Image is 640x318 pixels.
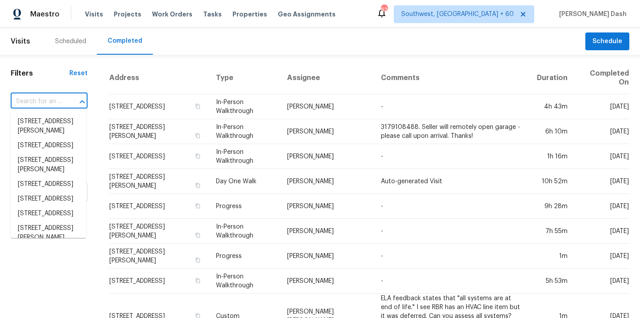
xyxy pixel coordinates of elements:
div: 624 [381,5,387,14]
td: [STREET_ADDRESS][PERSON_NAME] [109,219,209,244]
button: Copy Address [194,132,202,140]
td: [STREET_ADDRESS][PERSON_NAME] [109,119,209,144]
td: 3179108488. Seller will remotely open garage - please call upon arrival. Thanks! [374,119,530,144]
td: [STREET_ADDRESS] [109,144,209,169]
span: Tasks [203,11,222,17]
div: Reset [69,69,88,78]
span: Schedule [592,36,622,47]
td: [DATE] [575,269,629,294]
td: [PERSON_NAME] [280,194,373,219]
th: Completed On [575,62,629,94]
td: In-Person Walkthrough [209,219,280,244]
td: [STREET_ADDRESS][PERSON_NAME] [109,169,209,194]
td: [DATE] [575,244,629,269]
button: Copy Address [194,231,202,239]
th: Type [209,62,280,94]
td: 1h 16m [530,144,575,169]
td: [DATE] [575,219,629,244]
td: [DATE] [575,119,629,144]
button: Copy Address [194,152,202,160]
td: [STREET_ADDRESS] [109,269,209,294]
td: 7h 55m [530,219,575,244]
li: [STREET_ADDRESS] [11,206,86,221]
button: Copy Address [194,102,202,110]
td: 9h 28m [530,194,575,219]
span: Geo Assignments [278,10,336,19]
li: [STREET_ADDRESS] [11,138,86,153]
span: Southwest, [GEOGRAPHIC_DATA] + 60 [401,10,514,19]
td: 4h 43m [530,94,575,119]
button: Copy Address [194,277,202,285]
td: [STREET_ADDRESS][PERSON_NAME] [109,244,209,269]
span: Maestro [30,10,60,19]
td: - [374,94,530,119]
td: [STREET_ADDRESS] [109,194,209,219]
td: - [374,194,530,219]
span: Visits [85,10,103,19]
button: Schedule [585,32,629,51]
td: In-Person Walkthrough [209,119,280,144]
span: Properties [232,10,267,19]
li: [STREET_ADDRESS][PERSON_NAME] [11,114,86,138]
span: [PERSON_NAME] Dash [556,10,627,19]
td: [PERSON_NAME] [280,169,373,194]
td: Day One Walk [209,169,280,194]
div: Completed [108,36,142,45]
span: Visits [11,32,30,51]
td: [PERSON_NAME] [280,219,373,244]
li: [STREET_ADDRESS] [11,192,86,206]
th: Comments [374,62,530,94]
td: [DATE] [575,194,629,219]
td: In-Person Walkthrough [209,269,280,294]
li: [STREET_ADDRESS] [11,177,86,192]
td: [STREET_ADDRESS] [109,94,209,119]
div: Scheduled [55,37,86,46]
li: [STREET_ADDRESS][PERSON_NAME] [11,153,86,177]
span: Work Orders [152,10,192,19]
th: Assignee [280,62,373,94]
td: Progress [209,194,280,219]
td: [PERSON_NAME] [280,244,373,269]
td: 6h 10m [530,119,575,144]
td: [PERSON_NAME] [280,119,373,144]
td: - [374,269,530,294]
li: [STREET_ADDRESS][PERSON_NAME] [11,221,86,245]
td: [DATE] [575,144,629,169]
td: Progress [209,244,280,269]
td: [DATE] [575,94,629,119]
th: Duration [530,62,575,94]
td: - [374,144,530,169]
td: 1m [530,244,575,269]
td: Auto-generated Visit [374,169,530,194]
td: [PERSON_NAME] [280,94,373,119]
h1: Filters [11,69,69,78]
td: [PERSON_NAME] [280,144,373,169]
td: In-Person Walkthrough [209,144,280,169]
td: 5h 53m [530,269,575,294]
td: - [374,244,530,269]
th: Address [109,62,209,94]
span: Projects [114,10,141,19]
td: [DATE] [575,169,629,194]
button: Copy Address [194,181,202,189]
input: Search for an address... [11,95,63,109]
td: [PERSON_NAME] [280,269,373,294]
td: - [374,219,530,244]
td: 10h 52m [530,169,575,194]
button: Copy Address [194,202,202,210]
button: Close [76,96,88,108]
td: In-Person Walkthrough [209,94,280,119]
button: Copy Address [194,256,202,264]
